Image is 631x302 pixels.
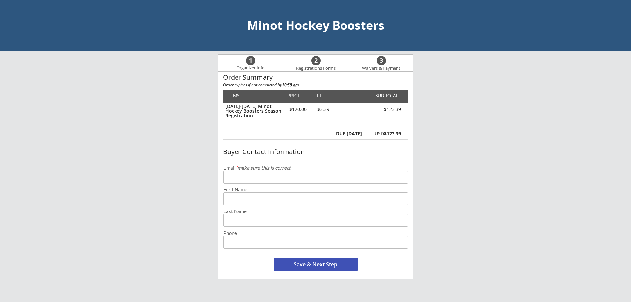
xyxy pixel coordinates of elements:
[335,131,362,136] div: DUE [DATE]
[233,65,269,71] div: Organizer Info
[223,187,408,192] div: First Name
[284,93,304,98] div: PRICE
[223,231,408,236] div: Phone
[312,93,330,98] div: FEE
[282,82,299,88] strong: 10:58 am
[284,107,312,112] div: $120.00
[223,74,408,81] div: Order Summary
[225,104,281,118] div: [DATE]-[DATE] Minot Hockey Boosters Season Registration
[7,19,624,31] div: Minot Hockey Boosters
[364,107,401,112] div: $123.39
[377,57,386,64] div: 3
[358,66,404,71] div: Waivers & Payment
[236,165,291,171] em: make sure this is correct
[311,57,321,64] div: 2
[384,130,401,137] strong: $123.39
[223,83,408,87] div: Order expires if not completed by
[312,107,335,112] div: $3.39
[223,165,408,170] div: Email
[293,66,339,71] div: Registrations Forms
[246,57,255,64] div: 1
[223,209,408,214] div: Last Name
[366,131,401,136] div: USD
[274,258,358,271] button: Save & Next Step
[373,93,398,98] div: SUB TOTAL
[226,93,250,98] div: ITEMS
[223,148,408,155] div: Buyer Contact Information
